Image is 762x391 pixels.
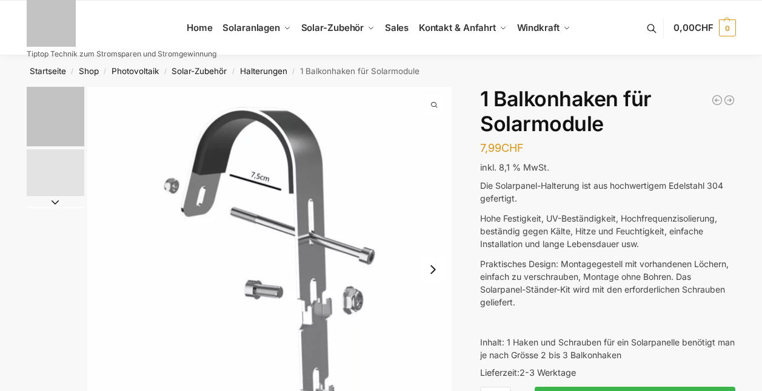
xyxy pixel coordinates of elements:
[27,50,216,58] p: Tiptop Technik zum Stromsparen und Stromgewinnung
[301,22,364,33] span: Solar-Zubehör
[480,162,549,172] span: inkl. 8,1 % MwSt.
[673,22,713,33] span: 0,00
[287,67,300,76] span: /
[385,22,409,33] span: Sales
[5,55,757,87] nav: Breadcrumb
[240,66,287,76] a: Halterungen
[27,196,84,208] button: Next slide
[480,212,735,250] p: Hohe Festigkeit, UV-Beständigkeit, Hochfrequenzisolierung, beständig gegen Kälte, Hitze und Feuch...
[673,10,735,46] a: 0,00CHF 0
[711,94,723,106] a: Photovoltaik Solarpanel Halterung Trapezblechdach Befestigung
[413,1,512,55] a: Kontakt & Anfahrt
[24,148,84,208] li: 2 / 2
[512,1,575,55] a: Windkraft
[419,22,496,33] span: Kontakt & Anfahrt
[520,367,576,378] span: 2-3 Werktage
[296,1,379,55] a: Solar-Zubehör
[719,19,736,36] span: 0
[79,66,99,76] a: Shop
[480,179,735,205] p: Die Solarpanel-Halterung ist aus hochwertigem Edelstahl 304 gefertigt.
[112,66,159,76] a: Photovoltaik
[172,66,227,76] a: Solar-Zubehör
[24,87,84,148] li: 1 / 2
[27,149,84,207] img: Balkonhaken-rund
[480,257,735,308] p: Praktisches Design: Montagegestell mit vorhandenen Löchern, einfach zu verschrauben, Montage ohne...
[420,257,446,282] button: Next slide
[480,336,735,361] p: Inhalt: 1 Haken und Schrauben für ein Solarpanelle benötigt man je nach Grösse 2 bis 3 Balkonhaken
[517,22,560,33] span: Windkraft
[501,141,524,154] span: CHF
[66,67,79,76] span: /
[379,1,413,55] a: Sales
[27,87,84,146] img: Balkonhaken-rund-2
[723,94,735,106] a: Balkonhaken für Solarmodule - Eckig
[222,22,280,33] span: Solaranlagen
[480,87,735,137] h1: 1 Balkonhaken für Solarmodule
[159,67,172,76] span: /
[695,22,714,33] span: CHF
[227,67,239,76] span: /
[480,367,576,378] span: Lieferzeit:
[99,67,112,76] span: /
[218,1,296,55] a: Solaranlagen
[480,141,524,154] bdi: 7,99
[30,66,66,76] a: Startseite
